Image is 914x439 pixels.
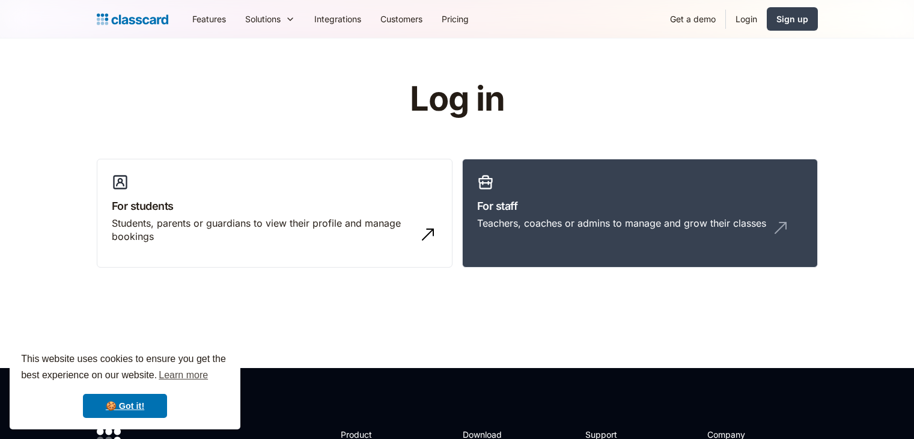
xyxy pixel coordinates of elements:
span: This website uses cookies to ensure you get the best experience on our website. [21,352,229,384]
a: For studentsStudents, parents or guardians to view their profile and manage bookings [97,159,452,268]
div: Students, parents or guardians to view their profile and manage bookings [112,216,413,244]
h3: For staff [477,198,803,214]
a: Features [183,5,236,32]
a: dismiss cookie message [83,394,167,418]
a: Pricing [432,5,478,32]
a: Logo [97,11,168,28]
a: Sign up [767,7,818,31]
h1: Log in [266,81,648,118]
div: Solutions [236,5,305,32]
a: learn more about cookies [157,366,210,384]
a: For staffTeachers, coaches or admins to manage and grow their classes [462,159,818,268]
a: Customers [371,5,432,32]
a: Integrations [305,5,371,32]
div: cookieconsent [10,340,240,429]
a: Get a demo [660,5,725,32]
div: Teachers, coaches or admins to manage and grow their classes [477,216,766,230]
a: Login [726,5,767,32]
div: Sign up [776,13,808,25]
div: Solutions [245,13,281,25]
h3: For students [112,198,437,214]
